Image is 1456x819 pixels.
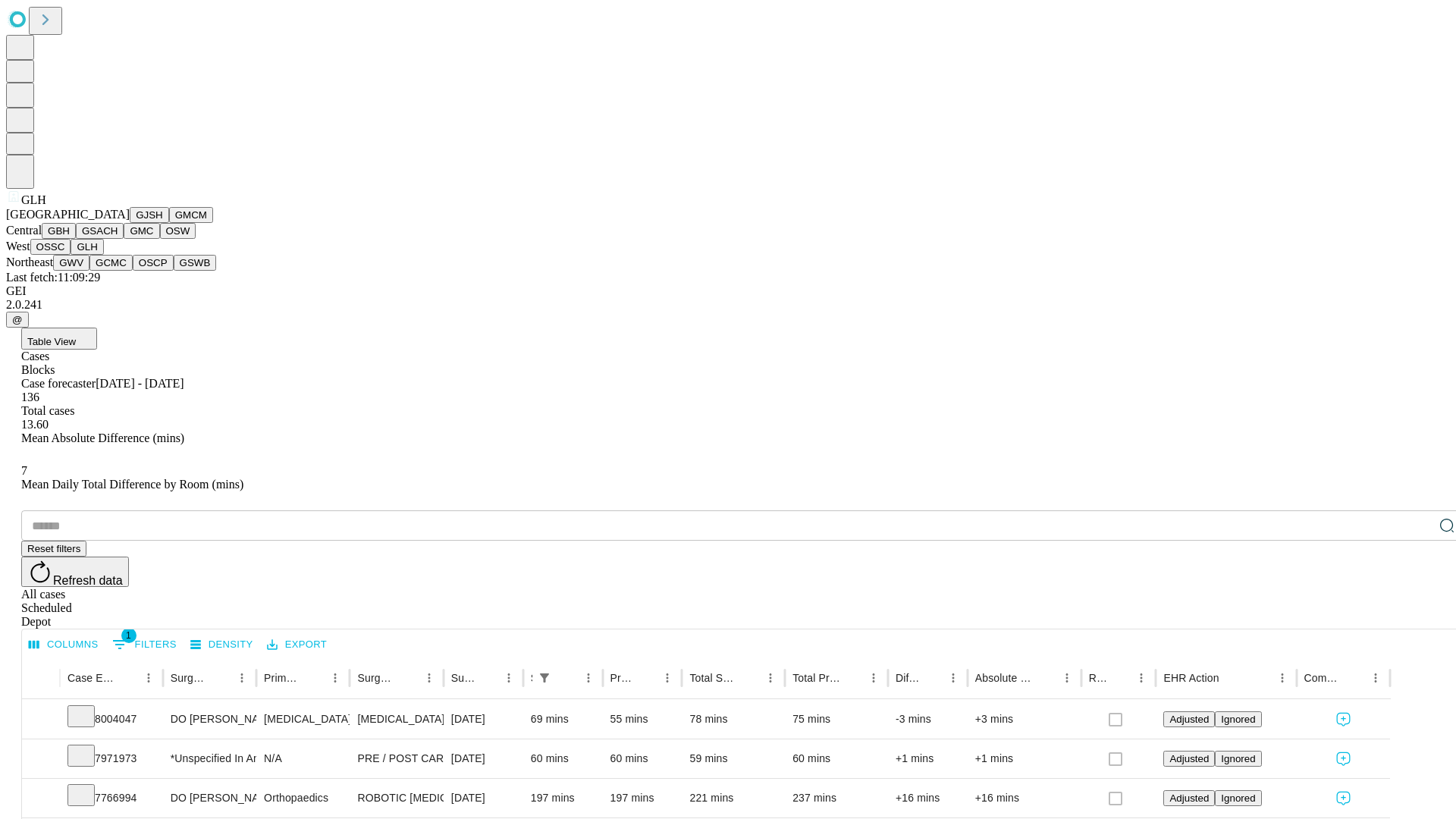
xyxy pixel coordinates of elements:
div: 60 mins [610,739,675,778]
div: *Unspecified In And Out Surgery Glh [171,739,249,778]
button: GBH [42,223,76,239]
div: Difference [896,672,920,684]
button: Select columns [25,633,102,657]
button: Menu [760,667,781,689]
button: Sort [210,667,231,689]
span: Reset filters [27,543,80,554]
button: Menu [1272,667,1293,689]
button: GSACH [76,223,124,239]
button: Adjusted [1163,711,1215,727]
span: Adjusted [1169,792,1209,804]
button: Menu [419,667,440,689]
div: 8004047 [67,700,155,739]
div: Absolute Difference [975,672,1034,684]
div: PRE / POST CARE [357,739,435,778]
button: GWV [53,255,89,271]
div: 7766994 [67,779,155,817]
div: 197 mins [531,779,595,817]
span: GLH [21,193,46,206]
button: Menu [231,667,253,689]
div: [MEDICAL_DATA] LEG,KNEE, ANKLE DEEP [357,700,435,739]
div: 60 mins [792,739,880,778]
span: Northeast [6,256,53,268]
div: Total Predicted Duration [792,672,840,684]
button: Export [263,633,331,657]
span: Ignored [1221,792,1255,804]
div: N/A [264,739,342,778]
div: ROBOTIC [MEDICAL_DATA] TOTAL HIP [357,779,435,817]
button: Expand [30,707,52,733]
span: Case forecaster [21,377,96,390]
div: 60 mins [531,739,595,778]
div: [DATE] [451,739,516,778]
button: Ignored [1215,790,1261,806]
div: +3 mins [975,700,1074,739]
div: Comments [1304,672,1342,684]
div: Orthopaedics [264,779,342,817]
span: @ [12,314,23,325]
button: GMCM [169,207,213,223]
div: Total Scheduled Duration [689,672,737,684]
div: Resolved in EHR [1089,672,1109,684]
div: Surgery Name [357,672,395,684]
button: Sort [1109,667,1131,689]
button: Menu [498,667,519,689]
button: Adjusted [1163,790,1215,806]
button: Density [187,633,257,657]
div: 75 mins [792,700,880,739]
span: Ignored [1221,753,1255,764]
button: Menu [1131,667,1152,689]
button: Sort [303,667,325,689]
button: GSWB [174,255,217,271]
div: +1 mins [975,739,1074,778]
button: GLH [71,239,103,255]
button: Sort [397,667,419,689]
button: Sort [635,667,657,689]
button: Show filters [108,632,180,657]
button: Sort [477,667,498,689]
button: Sort [1344,667,1365,689]
button: OSW [160,223,196,239]
button: @ [6,312,29,328]
div: 237 mins [792,779,880,817]
span: 136 [21,391,39,403]
button: Expand [30,746,52,773]
div: 59 mins [689,739,777,778]
button: GJSH [130,207,169,223]
button: OSSC [30,239,71,255]
button: Table View [21,328,97,350]
div: 221 mins [689,779,777,817]
button: Adjusted [1163,751,1215,767]
span: [DATE] - [DATE] [96,377,184,390]
div: 197 mins [610,779,675,817]
div: [MEDICAL_DATA] [264,700,342,739]
button: Sort [842,667,863,689]
div: [DATE] [451,700,516,739]
button: Menu [138,667,159,689]
button: GMC [124,223,159,239]
button: Reset filters [21,541,86,557]
div: Primary Service [264,672,302,684]
span: West [6,240,30,253]
span: Refresh data [53,574,123,587]
span: Adjusted [1169,753,1209,764]
button: Ignored [1215,711,1261,727]
div: 69 mins [531,700,595,739]
button: Sort [739,667,760,689]
div: +1 mins [896,739,960,778]
span: 7 [21,464,27,477]
button: Sort [921,667,943,689]
div: -3 mins [896,700,960,739]
div: Surgery Date [451,672,475,684]
button: Ignored [1215,751,1261,767]
div: Case Epic Id [67,672,115,684]
button: OSCP [133,255,174,271]
span: Adjusted [1169,714,1209,725]
button: Sort [1221,667,1242,689]
div: Scheduled In Room Duration [531,672,532,684]
button: Menu [943,667,964,689]
div: [DATE] [451,779,516,817]
div: 1 active filter [534,667,555,689]
span: Central [6,224,42,237]
span: 1 [121,628,136,643]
